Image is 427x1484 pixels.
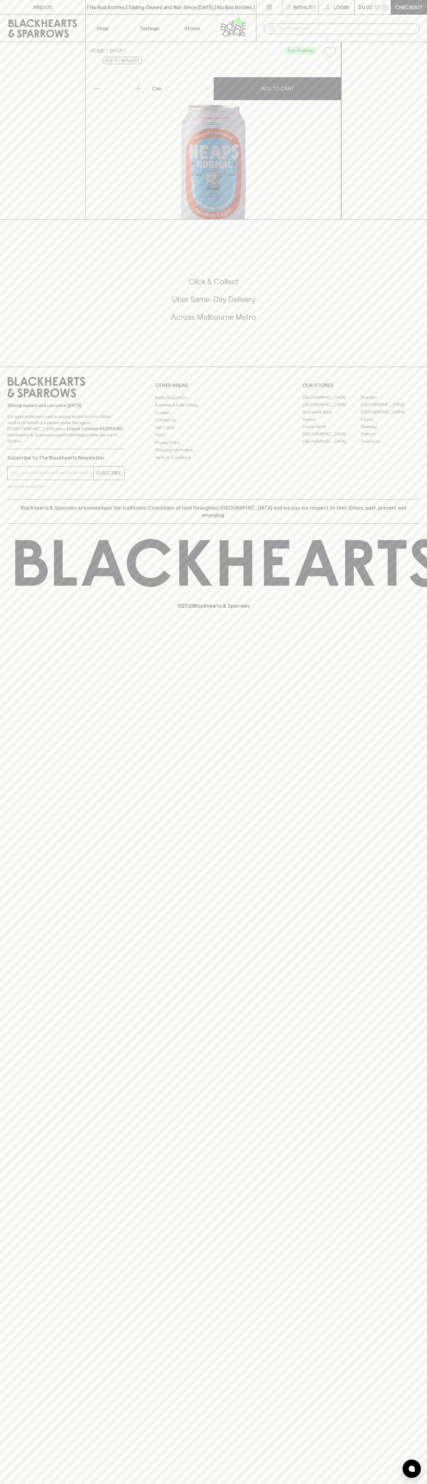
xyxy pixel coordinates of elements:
[302,382,420,389] p: OUR STORES
[96,25,109,32] p: Shop
[102,57,142,64] button: Add to wishlist
[155,439,272,446] a: Privacy Policy
[91,48,105,53] a: HOME
[361,423,420,431] a: Geelong
[155,394,272,401] a: Bottle Drop FAQ's
[184,25,200,32] p: Stores
[302,416,361,423] a: Elwood
[155,382,272,389] p: OTHER AREAS
[302,431,361,438] a: [GEOGRAPHIC_DATA]
[152,85,161,92] p: Can
[7,277,420,287] h5: Click & Collect
[358,4,373,11] p: $0.00
[7,413,125,444] p: It is against the law to sell or supply alcohol to, or to obtain alcohol on behalf of a person un...
[12,468,93,478] input: e.g. jane@blackheartsandsparrows.com.au
[361,416,420,423] a: Fitzroy
[155,454,272,461] a: Terms & Conditions
[302,409,361,416] a: Brunswick West
[285,48,317,54] span: Non-Alcoholic
[7,312,420,322] h5: Across Melbourne Metro
[361,431,420,438] a: Prahran
[33,4,52,11] p: FIND US
[361,401,420,409] a: [GEOGRAPHIC_DATA]
[302,401,361,409] a: [GEOGRAPHIC_DATA]
[150,82,213,95] div: Can
[94,467,124,480] button: SUBSCRIBE
[155,416,272,424] a: Contact Us
[7,294,420,304] h5: Uber Same-Day Delivery
[86,15,128,42] button: Shop
[395,4,423,11] p: Checkout
[361,394,420,401] a: Braddon
[322,45,338,60] button: Add to wishlist
[12,504,415,519] p: Blackhearts & Sparrows acknowledges the traditional Custodians of land throughout [GEOGRAPHIC_DAT...
[409,1466,415,1472] img: bubble-icon
[96,469,122,477] p: SUBSCRIBE
[302,394,361,401] a: [GEOGRAPHIC_DATA]
[383,5,385,9] p: 0
[7,402,125,409] p: Sibling owned and run since [DATE]
[140,25,159,32] p: Tastings
[109,48,122,53] a: SHOP
[155,409,272,416] a: Careers
[155,446,272,454] a: Shipping Information
[155,402,272,409] a: Business & Bulk Gifting
[171,15,214,42] a: Stores
[261,85,294,92] p: ADD TO CART
[302,438,361,445] a: [GEOGRAPHIC_DATA]
[155,424,272,431] a: Gift Cards
[7,483,125,489] p: We will never spam you
[302,423,361,431] a: Fitzroy North
[293,4,316,11] p: Wishlist
[214,77,341,100] button: ADD TO CART
[361,409,420,416] a: [GEOGRAPHIC_DATA]
[7,454,125,461] p: Subscribe to The Blackhearts Newsletter
[361,438,420,445] a: Thornbury
[278,24,415,34] input: Try "Pinot noir"
[128,15,171,42] a: Tastings
[67,426,123,431] strong: Liquor License #32064953
[334,4,349,11] p: Login
[7,252,420,355] div: Call to action block
[86,63,341,219] img: 79952.png
[155,431,272,439] a: FAQ's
